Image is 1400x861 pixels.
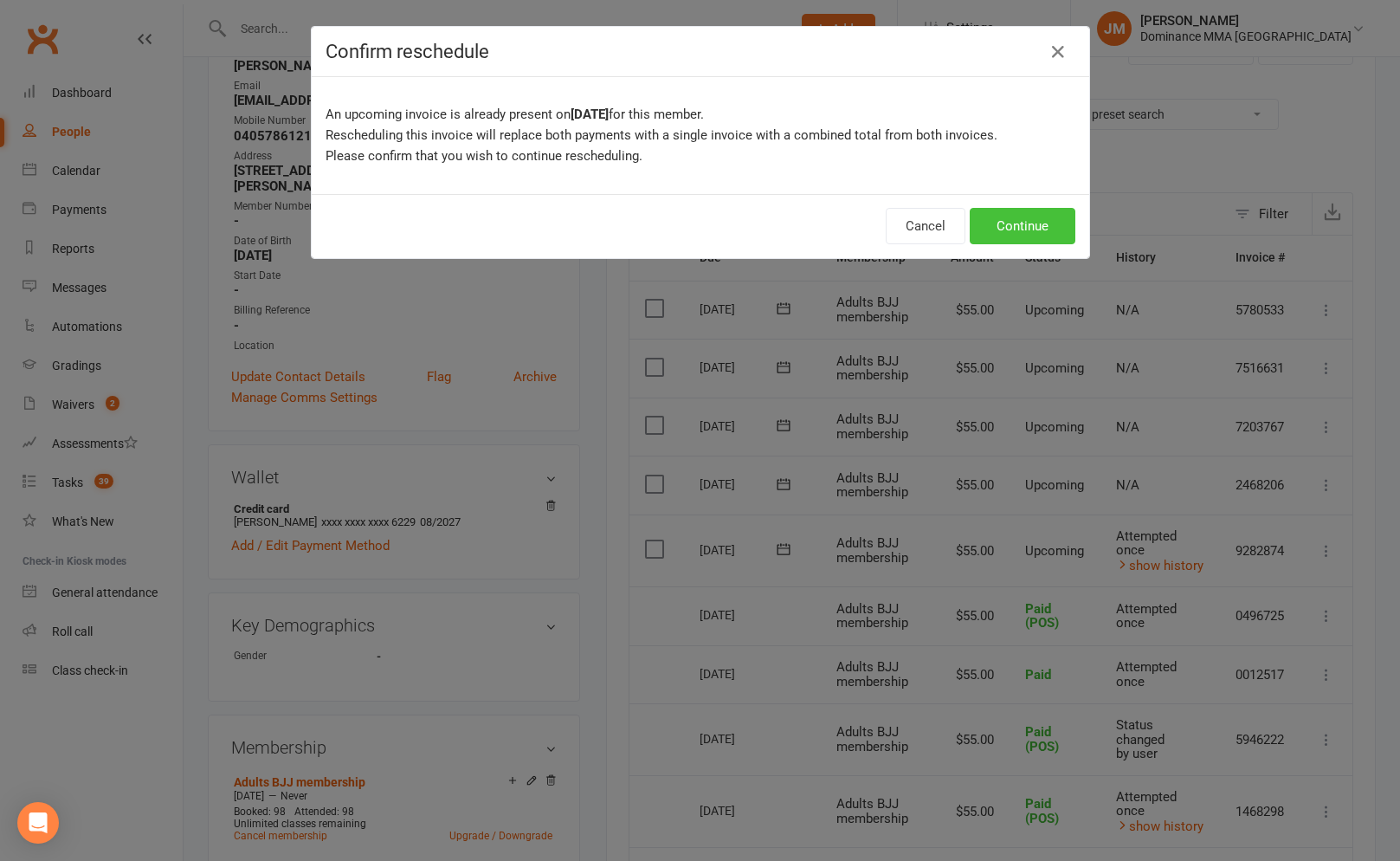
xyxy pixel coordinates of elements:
[886,208,965,244] button: Cancel
[326,41,1075,62] h4: Confirm reschedule
[571,107,609,122] b: [DATE]
[1044,38,1072,66] button: Close
[970,208,1075,244] button: Continue
[326,104,1075,166] p: An upcoming invoice is already present on for this member. Rescheduling this invoice will replace...
[17,802,59,844] div: Open Intercom Messenger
